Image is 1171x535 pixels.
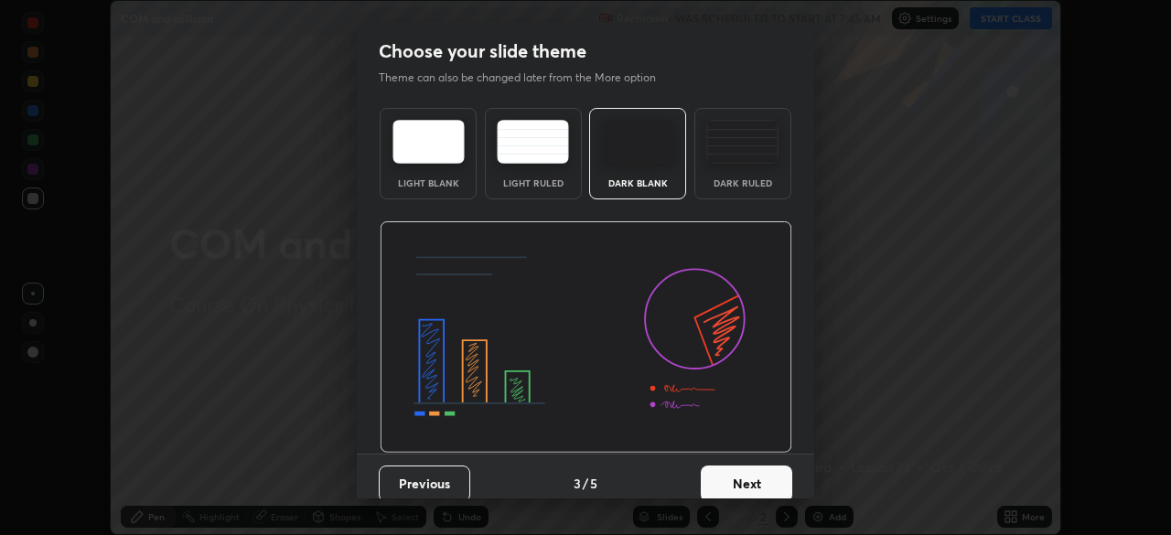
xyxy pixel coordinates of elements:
img: lightRuledTheme.5fabf969.svg [497,120,569,164]
img: lightTheme.e5ed3b09.svg [392,120,465,164]
div: Dark Blank [601,178,674,187]
h4: 5 [590,474,597,493]
img: darkThemeBanner.d06ce4a2.svg [380,221,792,454]
p: Theme can also be changed later from the More option [379,70,675,86]
img: darkTheme.f0cc69e5.svg [602,120,674,164]
h4: 3 [574,474,581,493]
button: Previous [379,465,470,502]
div: Light Blank [392,178,465,187]
button: Next [701,465,792,502]
div: Dark Ruled [706,178,779,187]
img: darkRuledTheme.de295e13.svg [706,120,779,164]
div: Light Ruled [497,178,570,187]
h2: Choose your slide theme [379,39,586,63]
h4: / [583,474,588,493]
